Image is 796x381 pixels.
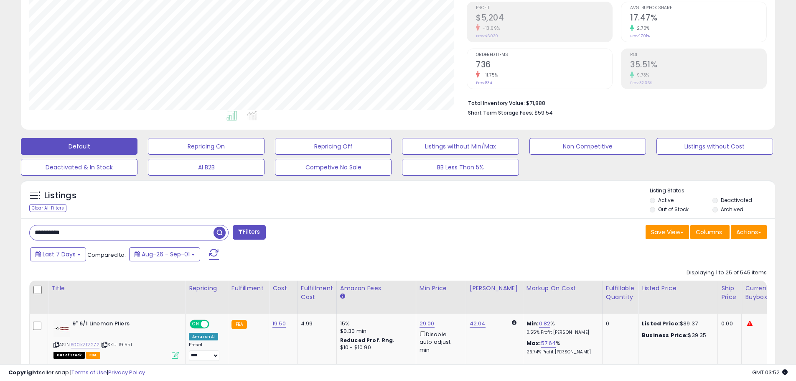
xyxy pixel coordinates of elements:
b: Max: [526,339,541,347]
small: -13.69% [480,25,500,31]
div: 4.99 [301,320,330,327]
div: 15% [340,320,409,327]
div: $10 - $10.90 [340,344,409,351]
div: Current Buybox Price [745,284,788,302]
a: 42.04 [470,320,486,328]
a: 0.82 [539,320,551,328]
label: Archived [721,206,743,213]
a: Terms of Use [71,368,107,376]
div: Ship Price [721,284,738,302]
span: OFF [208,321,221,328]
button: Save View [646,225,689,239]
small: FBA [231,320,247,329]
h2: 17.47% [630,13,766,24]
p: 0.55% Profit [PERSON_NAME] [526,330,596,335]
div: Amazon Fees [340,284,412,293]
button: Actions [731,225,767,239]
div: % [526,320,596,335]
button: Columns [690,225,730,239]
small: Prev: 834 [476,80,492,85]
p: Listing States: [650,187,775,195]
button: Repricing Off [275,138,392,155]
span: All listings that are currently out of stock and unavailable for purchase on Amazon [53,352,85,359]
div: $0.30 min [340,327,409,335]
button: BB Less Than 5% [402,159,519,176]
div: 0 [606,320,632,327]
div: Fulfillment Cost [301,284,333,302]
p: 26.74% Profit [PERSON_NAME] [526,349,596,355]
div: Title [51,284,182,293]
button: Aug-26 - Sep-01 [129,247,200,261]
b: Reduced Prof. Rng. [340,337,395,344]
h2: $5,204 [476,13,612,24]
span: Profit [476,6,612,10]
span: FBA [86,352,100,359]
small: Prev: $6,030 [476,33,498,38]
button: Last 7 Days [30,247,86,261]
div: Amazon AI [189,333,218,340]
img: 31zvZG0M86L._SL40_.jpg [53,320,70,337]
th: The percentage added to the cost of goods (COGS) that forms the calculator for Min & Max prices. [523,281,602,314]
small: -11.75% [480,72,498,78]
span: $59.54 [534,109,553,117]
button: AI B2B [148,159,264,176]
li: $71,888 [468,97,760,107]
button: Listings without Cost [656,138,773,155]
a: B00KZTZ272 [71,341,99,348]
button: Competive No Sale [275,159,392,176]
span: | SKU: 19.5rrf [101,341,132,348]
b: Business Price: [642,331,688,339]
div: seller snap | | [8,369,145,377]
div: Min Price [420,284,463,293]
div: Listed Price [642,284,714,293]
label: Deactivated [721,197,752,204]
span: ON [191,321,201,328]
b: Short Term Storage Fees: [468,109,533,116]
h2: 35.51% [630,60,766,71]
div: 0.00 [721,320,735,327]
label: Active [658,197,674,204]
strong: Copyright [8,368,39,376]
span: ROI [630,53,766,57]
a: 19.50 [272,320,286,328]
div: Clear All Filters [29,204,66,212]
span: Compared to: [87,251,126,259]
span: Ordered Items [476,53,612,57]
button: Repricing On [148,138,264,155]
button: Default [21,138,137,155]
div: % [526,340,596,355]
a: 29.00 [420,320,435,328]
a: Privacy Policy [108,368,145,376]
small: Prev: 32.36% [630,80,652,85]
div: Repricing [189,284,224,293]
b: Total Inventory Value: [468,100,525,107]
small: 2.70% [634,25,650,31]
div: $39.35 [642,332,711,339]
div: Displaying 1 to 25 of 545 items [687,269,767,277]
button: Listings without Min/Max [402,138,519,155]
small: Amazon Fees. [340,293,345,300]
h2: 736 [476,60,612,71]
div: Cost [272,284,294,293]
div: Disable auto adjust min [420,330,460,354]
button: Non Competitive [529,138,646,155]
small: 9.73% [634,72,649,78]
b: Min: [526,320,539,327]
small: Prev: 17.01% [630,33,650,38]
label: Out of Stock [658,206,689,213]
div: Fulfillable Quantity [606,284,635,302]
span: Last 7 Days [43,250,76,258]
span: 2025-09-9 03:52 GMT [752,368,788,376]
span: Avg. Buybox Share [630,6,766,10]
div: ASIN: [53,320,179,358]
button: Filters [233,225,265,240]
b: 9" 6/1 Lineman Pliers [72,320,174,330]
b: Listed Price: [642,320,680,327]
button: Deactivated & In Stock [21,159,137,176]
div: Preset: [189,342,221,361]
a: 57.64 [541,339,556,348]
div: [PERSON_NAME] [470,284,519,293]
div: Fulfillment [231,284,265,293]
span: Columns [696,228,722,236]
span: Aug-26 - Sep-01 [142,250,190,258]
